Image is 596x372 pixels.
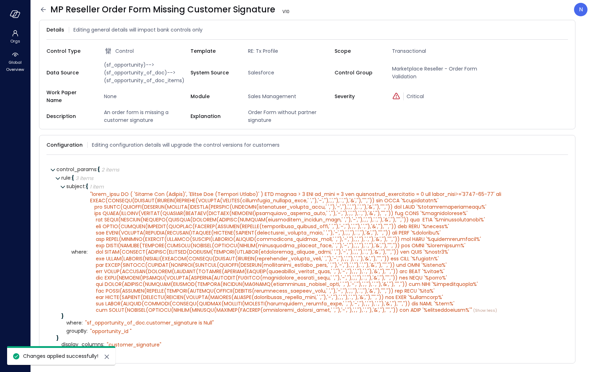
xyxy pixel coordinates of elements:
[101,61,191,84] span: (sf_opportunity)-->(sf_opportunity_of_doc)-->(sf_opportunity_of_doc_items)
[71,174,72,181] span: :
[392,92,479,100] div: Critical
[66,183,86,190] span: subject
[245,108,335,124] span: Order Form without partner signature
[86,183,88,190] span: {
[335,92,381,100] span: Severity
[1,50,29,74] div: Global Overview
[245,69,335,77] span: Salesforce
[61,314,563,319] div: }
[103,341,104,348] span: :
[76,176,93,181] div: 3 items
[51,349,563,354] div: }
[96,166,98,173] span: :
[472,308,497,313] span: (Show less)
[66,320,83,326] span: where
[46,89,93,104] span: Work Paper Name
[103,353,111,361] button: close
[107,342,161,348] div: " customer_signature"
[73,26,203,34] span: Editing general details will impact bank controls only
[82,319,83,326] span: :
[90,184,104,189] div: 1 item
[10,38,20,45] span: Orgs
[61,342,104,347] span: display_columns
[335,47,381,55] span: Scope
[101,167,119,172] div: 2 items
[389,47,479,55] span: Transactional
[245,92,335,100] span: Sales Management
[90,191,503,314] span: lorem_ipsu DO ( 'Sitame Con (Adipis)', 'Elitse Doe (Tempori Utlabo)' ) ETD magnaa > 3 ENI ad_mini...
[72,174,74,181] span: {
[56,336,563,340] div: }
[1,28,29,45] div: Orgs
[92,141,280,149] span: Editing configuration details will upgrade the control versions for customers
[191,47,237,55] span: Template
[574,3,587,16] div: Noy Vadai
[280,8,292,15] span: V 10
[90,191,554,314] div: "
[23,353,98,360] span: Changes applied successfully!
[98,166,100,173] span: {
[46,141,83,149] span: Configuration
[335,69,381,77] span: Control Group
[191,112,237,120] span: Explanation
[56,166,98,173] span: control_params
[71,249,88,255] span: where
[101,108,191,124] span: An order form is missing a customer signature
[66,328,88,334] span: groupBy
[101,92,191,100] span: None
[87,327,88,334] span: :
[46,112,93,120] span: Description
[85,183,86,190] span: :
[579,5,583,14] p: N
[4,59,26,73] span: Global Overview
[85,320,214,326] div: " sf_opportunity_of_doc.customer_signature is Null"
[46,26,64,34] span: Details
[90,328,132,334] div: " opportunity_id "
[50,4,292,15] span: MP Reseller Order Form Missing Customer Signature
[389,65,479,80] span: Marketplace Reseller - Order Form Validation
[46,69,93,77] span: Data Source
[46,47,93,55] span: Control Type
[104,47,191,55] div: Control
[245,47,335,55] span: RE: Tx Profile
[87,248,88,255] span: :
[191,69,237,77] span: System Source
[191,92,237,100] span: Module
[61,174,72,181] span: rule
